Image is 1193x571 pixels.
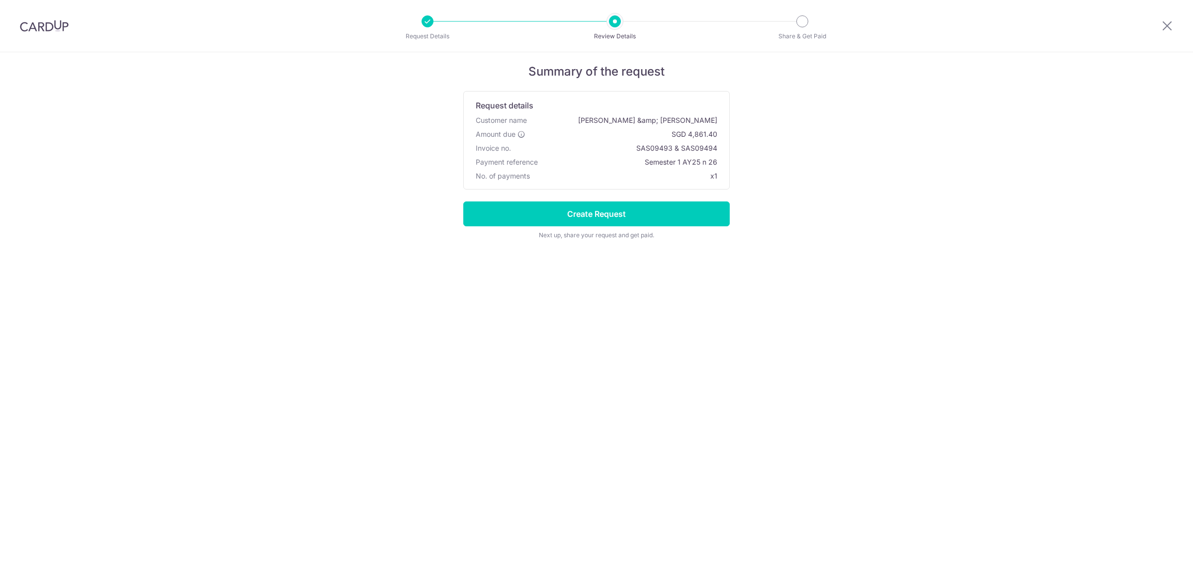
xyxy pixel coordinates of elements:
[476,171,530,181] span: No. of payments
[766,31,839,41] p: Share & Get Paid
[463,230,730,240] div: Next up, share your request and get paid.
[542,157,717,167] span: Semester 1 AY25 n 26
[515,143,717,153] span: SAS09493 & SAS09494
[391,31,464,41] p: Request Details
[476,143,511,153] span: Invoice no.
[20,20,69,32] img: CardUp
[531,115,717,125] span: [PERSON_NAME] &amp; [PERSON_NAME]
[578,31,652,41] p: Review Details
[476,99,533,111] span: Request details
[710,172,717,180] span: x1
[463,201,730,226] input: Create Request
[476,157,538,167] span: Payment reference
[476,115,527,125] span: Customer name
[463,64,730,79] h5: Summary of the request
[529,129,717,139] span: SGD 4,861.40
[1129,541,1183,566] iframe: Opens a widget where you can find more information
[476,129,525,139] label: Amount due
